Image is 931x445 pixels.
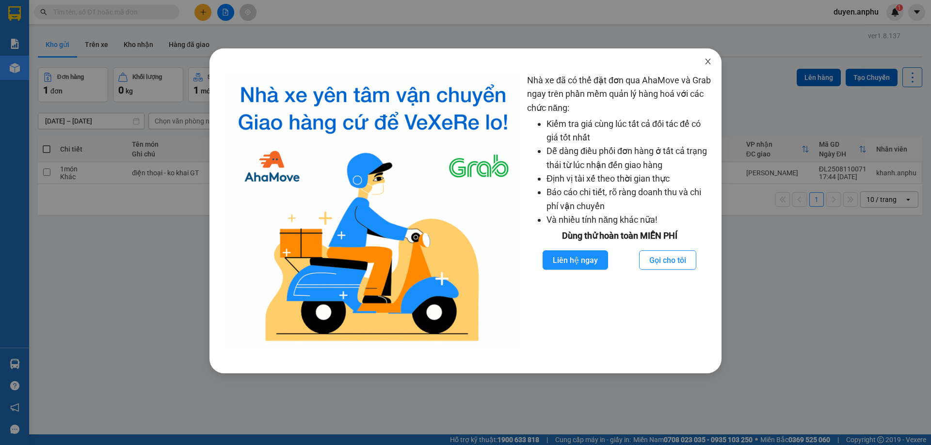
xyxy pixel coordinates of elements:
[527,74,712,349] div: Nhà xe đã có thể đặt đơn qua AhaMove và Grab ngay trên phần mềm quản lý hàng hoá với các chức năng:
[227,74,519,349] img: logo
[546,172,712,185] li: Định vị tài xế theo thời gian thực
[639,250,696,270] button: Gọi cho tôi
[546,117,712,145] li: Kiểm tra giá cùng lúc tất cả đối tác để có giá tốt nhất
[704,58,712,65] span: close
[649,254,686,266] span: Gọi cho tôi
[694,48,722,76] button: Close
[543,250,608,270] button: Liên hệ ngay
[546,185,712,213] li: Báo cáo chi tiết, rõ ràng doanh thu và chi phí vận chuyển
[546,144,712,172] li: Dễ dàng điều phối đơn hàng ở tất cả trạng thái từ lúc nhận đến giao hàng
[553,254,598,266] span: Liên hệ ngay
[546,213,712,227] li: Và nhiều tính năng khác nữa!
[527,229,712,243] div: Dùng thử hoàn toàn MIỄN PHÍ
